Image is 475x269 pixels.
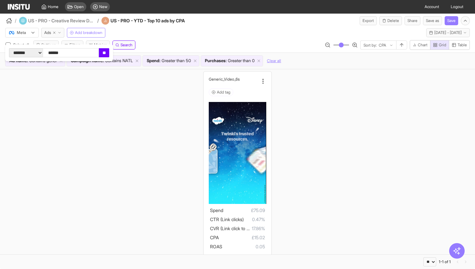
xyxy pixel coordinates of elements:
button: Add breakdown [67,28,105,38]
span: Purchases : [205,58,227,64]
button: Settings [33,40,59,50]
span: [DATE] - [DATE] [434,30,462,35]
span: ROAS [210,244,222,249]
span: 0.05 [222,243,265,251]
span: Select all [13,42,30,47]
span: Greater than [228,58,251,64]
div: Purchases:Greater than0 [201,56,263,66]
span: 0 [252,58,255,64]
button: Export [360,16,377,25]
span: Sort by: [364,43,377,48]
span: Add breakdown [75,30,102,35]
button: Chart [410,40,430,50]
span: Open [74,4,84,9]
span: Table [458,42,467,48]
button: / [5,17,16,25]
span: 17.86% [252,225,265,232]
button: Table [449,40,470,50]
span: Ads [44,30,51,35]
img: Logo [8,4,30,10]
span: Greater than [162,58,185,64]
span: Search [121,42,132,48]
div: Spend:Greater than50 [143,56,199,66]
span: CVR (Link click to purchase) [210,226,267,231]
span: New [99,4,107,9]
span: CTR (Link clicks) [210,217,244,222]
span: Chart [418,42,428,48]
span: / [97,17,99,24]
button: Filters [61,40,83,50]
button: Save as [423,16,442,25]
span: £15.02 [219,234,265,241]
button: Grid [430,40,449,50]
span: CPA [210,235,219,240]
div: US - PRO - Creative Review Dashboard [19,17,99,25]
button: Share [405,16,420,25]
span: NATL [122,58,133,64]
h4: US - PRO - Creative Review Dashboard [28,17,95,24]
h4: US - PRO - YTD - Top 10 ads by CPA [111,17,202,24]
span: Settings [41,42,56,48]
span: Contains [105,58,121,64]
span: / [15,17,16,24]
div: US - PRO - YTD - Top 10 ads by CPA [101,17,202,25]
span: Spend : [147,58,160,64]
button: [DATE] - [DATE] [426,28,470,37]
span: Grid [439,42,446,48]
span: 0.47% [244,216,265,223]
div: Generic_Video_6s [209,77,258,82]
button: Metrics [86,40,110,50]
div: 1-1 of 1 [439,259,451,264]
span: Add tag [217,90,230,95]
button: Delete [379,16,402,25]
button: Ads [41,28,64,38]
span: Home [48,4,58,9]
button: Clear all [267,55,281,66]
span: £75.09 [223,207,265,214]
span: 50 [186,58,191,64]
button: Search [112,40,135,50]
button: Save [445,16,458,25]
div: Ad name:Containsgener [5,56,65,66]
span: Spend [210,207,223,213]
button: Add tag [209,88,233,96]
h2: Generic_Video_6s [209,77,240,82]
